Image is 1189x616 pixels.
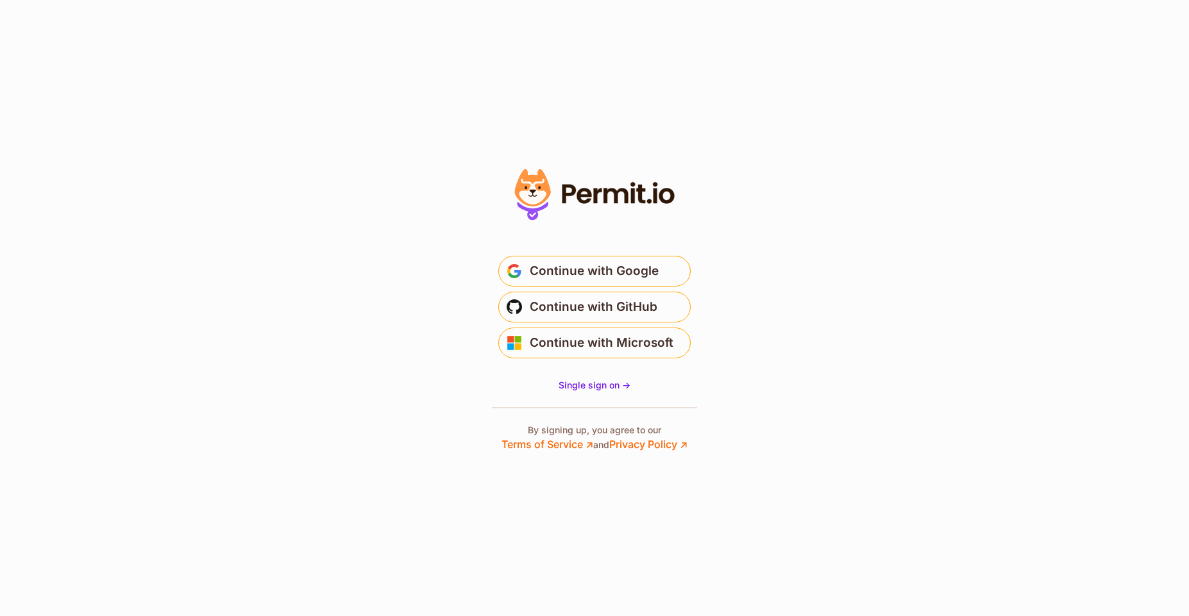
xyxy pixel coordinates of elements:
button: Continue with GitHub [498,292,691,322]
span: Continue with Microsoft [530,333,673,353]
a: Single sign on -> [559,379,630,392]
p: By signing up, you agree to our and [502,424,687,452]
span: Continue with GitHub [530,297,657,317]
a: Terms of Service ↗ [502,438,593,451]
a: Privacy Policy ↗ [609,438,687,451]
button: Continue with Microsoft [498,328,691,358]
span: Single sign on -> [559,379,630,390]
span: Continue with Google [530,261,659,281]
button: Continue with Google [498,256,691,287]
